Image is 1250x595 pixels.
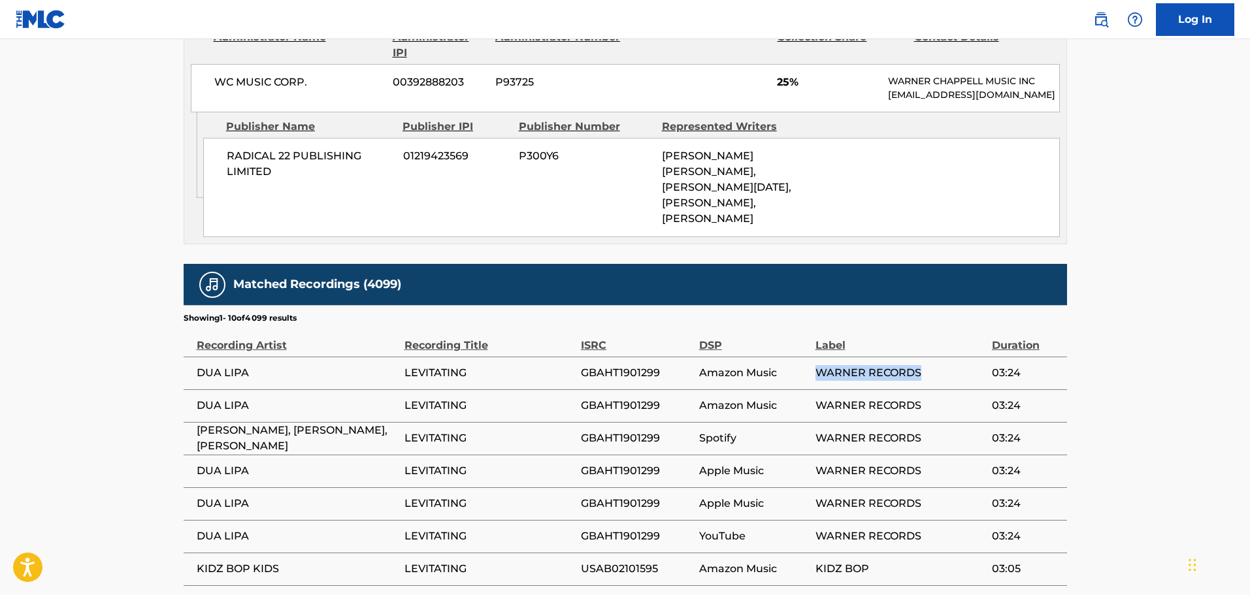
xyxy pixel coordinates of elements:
span: LEVITATING [404,561,574,577]
span: WARNER RECORDS [815,430,985,446]
div: Recording Artist [197,324,398,353]
span: LEVITATING [404,528,574,544]
span: P93725 [495,74,622,90]
span: GBAHT1901299 [581,496,693,511]
span: WARNER RECORDS [815,496,985,511]
h5: Matched Recordings (4099) [233,277,401,292]
div: Publisher IPI [403,119,509,135]
span: LEVITATING [404,398,574,413]
p: WARNER CHAPPELL MUSIC INC [888,74,1059,88]
div: Administrator Number [495,29,622,61]
span: WARNER RECORDS [815,463,985,479]
span: WARNER RECORDS [815,365,985,381]
div: Administrator IPI [393,29,485,61]
iframe: Chat Widget [1185,532,1250,595]
span: GBAHT1901299 [581,430,693,446]
span: RADICAL 22 PUBLISHING LIMITED [227,148,393,180]
span: KIDZ BOP [815,561,985,577]
span: 03:24 [992,430,1061,446]
div: Contact Details [914,29,1041,61]
span: [PERSON_NAME], [PERSON_NAME], [PERSON_NAME] [197,423,398,454]
span: 00392888203 [393,74,485,90]
span: Spotify [699,430,809,446]
div: Recording Title [404,324,574,353]
span: 03:24 [992,398,1061,413]
div: Help [1122,7,1148,33]
span: Amazon Music [699,561,809,577]
div: Administrator Name [214,29,383,61]
span: LEVITATING [404,496,574,511]
div: Glisser [1189,545,1196,585]
span: GBAHT1901299 [581,398,693,413]
div: Label [815,324,985,353]
span: 25% [777,74,878,90]
span: DUA LIPA [197,496,398,511]
span: 03:24 [992,528,1061,544]
div: Widget de chat [1185,532,1250,595]
div: Collection Share [777,29,904,61]
img: search [1093,12,1109,27]
p: [EMAIL_ADDRESS][DOMAIN_NAME] [888,88,1059,102]
span: KIDZ BOP KIDS [197,561,398,577]
span: DUA LIPA [197,365,398,381]
span: DUA LIPA [197,463,398,479]
span: Amazon Music [699,365,809,381]
span: [PERSON_NAME] [PERSON_NAME], [PERSON_NAME][DATE], [PERSON_NAME], [PERSON_NAME] [662,150,791,225]
div: Publisher Name [226,119,393,135]
span: WC MUSIC CORP. [214,74,384,90]
div: DSP [699,324,809,353]
span: GBAHT1901299 [581,463,693,479]
span: 01219423569 [403,148,509,164]
img: MLC Logo [16,10,66,29]
div: Publisher Number [519,119,652,135]
span: DUA LIPA [197,528,398,544]
div: Represented Writers [662,119,795,135]
span: GBAHT1901299 [581,528,693,544]
img: help [1127,12,1143,27]
img: Matched Recordings [205,277,220,293]
span: Amazon Music [699,398,809,413]
span: DUA LIPA [197,398,398,413]
span: YouTube [699,528,809,544]
span: 03:05 [992,561,1061,577]
span: 03:24 [992,365,1061,381]
span: Apple Music [699,496,809,511]
p: Showing 1 - 10 of 4 099 results [184,312,297,324]
span: P300Y6 [519,148,652,164]
span: GBAHT1901299 [581,365,693,381]
span: USAB02101595 [581,561,693,577]
span: 03:24 [992,496,1061,511]
span: WARNER RECORDS [815,528,985,544]
span: LEVITATING [404,365,574,381]
span: LEVITATING [404,463,574,479]
div: ISRC [581,324,693,353]
span: WARNER RECORDS [815,398,985,413]
span: Apple Music [699,463,809,479]
div: Duration [992,324,1061,353]
a: Log In [1156,3,1234,36]
span: LEVITATING [404,430,574,446]
a: Public Search [1088,7,1114,33]
span: 03:24 [992,463,1061,479]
